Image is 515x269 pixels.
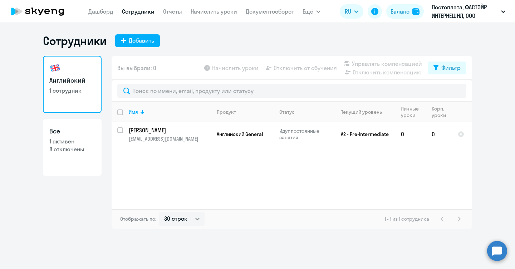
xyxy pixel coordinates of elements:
p: Постоплата, ФАСТЭЙР ИНТЕРНЕШНЛ, ООО [432,3,498,20]
span: Ещё [303,7,313,16]
div: Личные уроки [401,106,419,118]
h1: Сотрудники [43,34,107,48]
p: [EMAIL_ADDRESS][DOMAIN_NAME] [129,136,211,142]
button: Ещё [303,4,320,19]
a: Документооборот [246,8,294,15]
h3: Английский [49,76,95,85]
td: A2 - Pre-Intermediate [329,122,395,146]
a: Начислить уроки [191,8,237,15]
span: 1 - 1 из 1 сотрудника [384,216,429,222]
div: Статус [279,109,295,115]
span: RU [345,7,351,16]
div: Статус [279,109,328,115]
div: Корп. уроки [432,106,452,118]
button: Фильтр [428,62,466,74]
input: Поиск по имени, email, продукту или статусу [117,84,466,98]
span: Отображать по: [120,216,156,222]
div: Фильтр [441,63,461,72]
div: Текущий уровень [334,109,395,115]
button: Балансbalance [386,4,424,19]
span: Английский General [217,131,263,137]
div: Добавить [129,36,154,45]
a: Все1 активен8 отключены [43,119,102,176]
a: Дашборд [88,8,113,15]
p: 1 сотрудник [49,87,95,94]
div: Имя [129,109,138,115]
p: Идут постоянные занятия [279,128,328,141]
p: 1 активен [49,137,95,145]
button: Добавить [115,34,160,47]
img: balance [412,8,420,15]
div: Личные уроки [401,106,426,118]
div: Продукт [217,109,236,115]
div: Корп. уроки [432,106,446,118]
td: 0 [395,122,426,146]
p: 8 отключены [49,145,95,153]
td: 0 [426,122,452,146]
div: Имя [129,109,211,115]
button: RU [340,4,363,19]
img: english [49,62,61,74]
a: Отчеты [163,8,182,15]
a: Английский1 сотрудник [43,56,102,113]
div: Баланс [391,7,409,16]
h3: Все [49,127,95,136]
div: Продукт [217,109,273,115]
a: [PERSON_NAME] [129,126,211,134]
a: Сотрудники [122,8,154,15]
button: Постоплата, ФАСТЭЙР ИНТЕРНЕШНЛ, ООО [428,3,509,20]
div: Текущий уровень [341,109,382,115]
p: [PERSON_NAME] [129,126,210,134]
span: Вы выбрали: 0 [117,64,156,72]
